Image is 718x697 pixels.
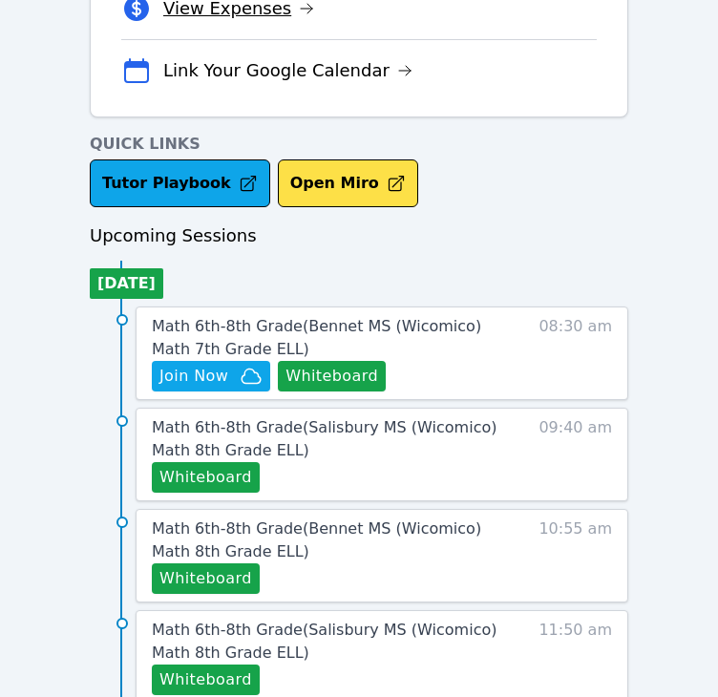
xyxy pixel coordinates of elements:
button: Whiteboard [152,462,260,493]
span: Math 6th-8th Grade ( Bennet MS (Wicomico) Math 7th Grade ELL ) [152,317,481,358]
button: Join Now [152,361,270,391]
a: Math 6th-8th Grade(Bennet MS (Wicomico) Math 8th Grade ELL) [152,517,497,563]
button: Open Miro [278,159,418,207]
span: Math 6th-8th Grade ( Salisbury MS (Wicomico) Math 8th Grade ELL ) [152,418,496,459]
a: Math 6th-8th Grade(Salisbury MS (Wicomico) Math 8th Grade ELL) [152,416,497,462]
span: Math 6th-8th Grade ( Salisbury MS (Wicomico) Math 8th Grade ELL ) [152,621,496,662]
span: Math 6th-8th Grade ( Bennet MS (Wicomico) Math 8th Grade ELL ) [152,519,481,560]
button: Whiteboard [152,563,260,594]
a: Tutor Playbook [90,159,270,207]
h3: Upcoming Sessions [90,222,628,249]
span: 10:55 am [538,517,612,594]
span: 08:30 am [538,315,612,391]
button: Whiteboard [152,665,260,695]
a: Link Your Google Calendar [163,57,412,84]
a: Math 6th-8th Grade(Salisbury MS (Wicomico) Math 8th Grade ELL) [152,619,497,665]
h4: Quick Links [90,133,628,156]
li: [DATE] [90,268,163,299]
a: Math 6th-8th Grade(Bennet MS (Wicomico) Math 7th Grade ELL) [152,315,497,361]
span: 11:50 am [538,619,612,695]
button: Whiteboard [278,361,386,391]
span: Join Now [159,365,228,388]
span: 09:40 am [538,416,612,493]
